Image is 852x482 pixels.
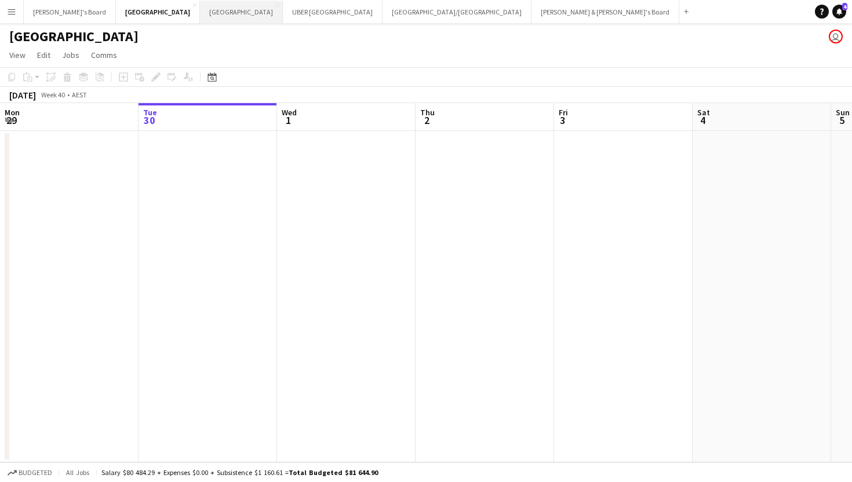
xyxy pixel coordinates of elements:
[383,1,531,23] button: [GEOGRAPHIC_DATA]/[GEOGRAPHIC_DATA]
[559,107,568,118] span: Fri
[829,30,843,43] app-user-avatar: Tennille Moore
[832,5,846,19] a: 4
[696,114,710,127] span: 4
[86,48,122,63] a: Comms
[37,50,50,60] span: Edit
[3,114,20,127] span: 29
[141,114,157,127] span: 30
[418,114,435,127] span: 2
[5,107,20,118] span: Mon
[836,107,850,118] span: Sun
[143,107,157,118] span: Tue
[283,1,383,23] button: UBER [GEOGRAPHIC_DATA]
[289,468,378,477] span: Total Budgeted $81 644.90
[280,114,297,127] span: 1
[420,107,435,118] span: Thu
[62,50,79,60] span: Jobs
[24,1,116,23] button: [PERSON_NAME]'s Board
[9,50,26,60] span: View
[116,1,200,23] button: [GEOGRAPHIC_DATA]
[697,107,710,118] span: Sat
[9,28,139,45] h1: [GEOGRAPHIC_DATA]
[842,3,847,10] span: 4
[5,48,30,63] a: View
[101,468,378,477] div: Salary $80 484.29 + Expenses $0.00 + Subsistence $1 160.61 =
[9,89,36,101] div: [DATE]
[38,90,67,99] span: Week 40
[282,107,297,118] span: Wed
[557,114,568,127] span: 3
[57,48,84,63] a: Jobs
[19,469,52,477] span: Budgeted
[91,50,117,60] span: Comms
[32,48,55,63] a: Edit
[200,1,283,23] button: [GEOGRAPHIC_DATA]
[6,466,54,479] button: Budgeted
[64,468,92,477] span: All jobs
[834,114,850,127] span: 5
[72,90,87,99] div: AEST
[531,1,679,23] button: [PERSON_NAME] & [PERSON_NAME]'s Board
